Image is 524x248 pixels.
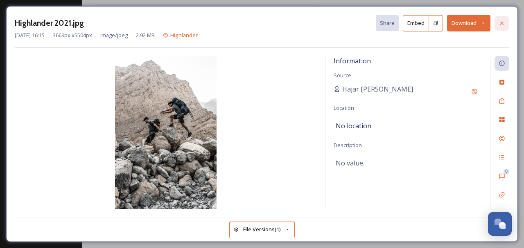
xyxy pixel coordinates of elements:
[336,158,364,168] span: No value.
[447,15,490,31] button: Download
[170,31,198,39] span: Highlander
[376,15,399,31] button: Share
[334,71,351,79] span: Source
[334,141,362,149] span: Description
[15,17,84,29] h3: Highlander 2021.jpg
[15,31,45,39] span: [DATE] 16:15
[229,221,295,238] button: File Versions(1)
[53,31,92,39] span: 3669 px x 5504 px
[504,169,509,174] div: 0
[488,212,512,236] button: Open Chat
[334,104,354,112] span: Location
[336,121,371,131] span: No location
[136,31,155,39] span: 2.92 MB
[342,84,413,94] span: Hajar [PERSON_NAME]
[334,56,371,65] span: Information
[15,56,317,209] img: C8A58C54-7200-486F-A3DA0DE4A83DD53E.jpg
[100,31,128,39] span: image/jpeg
[403,15,429,31] button: Embed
